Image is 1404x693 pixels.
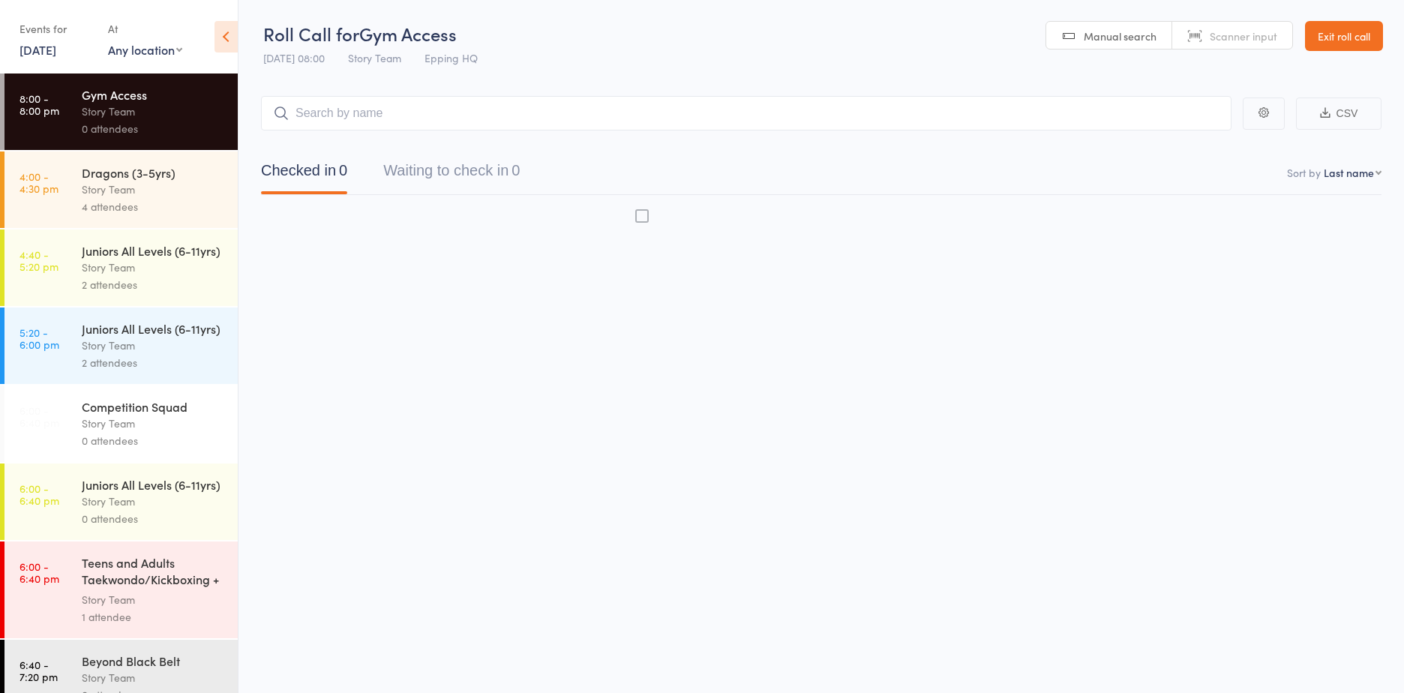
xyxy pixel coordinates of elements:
div: Dragons (3-5yrs) [82,164,225,181]
time: 8:00 - 8:00 pm [19,92,59,116]
time: 6:40 - 7:20 pm [19,658,58,682]
div: Teens and Adults Taekwondo/Kickboxing + Family Cla... [82,554,225,591]
div: At [108,16,182,41]
div: Last name [1324,165,1374,180]
div: Story Team [82,591,225,608]
span: Epping HQ [424,50,478,65]
div: Story Team [82,103,225,120]
div: Story Team [82,337,225,354]
div: Story Team [82,259,225,276]
div: Any location [108,41,182,58]
time: 6:00 - 6:40 pm [19,482,59,506]
div: 1 attendee [82,608,225,625]
div: Competition Squad [82,398,225,415]
div: Juniors All Levels (6-11yrs) [82,242,225,259]
div: Beyond Black Belt [82,652,225,669]
time: 4:40 - 5:20 pm [19,248,58,272]
input: Search by name [261,96,1231,130]
label: Sort by [1287,165,1321,180]
button: Waiting to check in0 [383,154,520,194]
div: 0 [511,162,520,178]
a: [DATE] [19,41,56,58]
a: 4:00 -4:30 pmDragons (3-5yrs)Story Team4 attendees [4,151,238,228]
span: Roll Call for [263,21,359,46]
time: 4:00 - 4:30 pm [19,170,58,194]
time: 6:00 - 6:40 pm [19,560,59,584]
div: 0 attendees [82,120,225,137]
button: Checked in0 [261,154,347,194]
span: Gym Access [359,21,457,46]
span: [DATE] 08:00 [263,50,325,65]
span: Scanner input [1210,28,1277,43]
div: Story Team [82,493,225,510]
span: Story Team [348,50,401,65]
div: Gym Access [82,86,225,103]
div: Juniors All Levels (6-11yrs) [82,476,225,493]
div: Events for [19,16,93,41]
div: Story Team [82,669,225,686]
div: Story Team [82,415,225,432]
a: 6:00 -6:40 pmCompetition SquadStory Team0 attendees [4,385,238,462]
a: 6:00 -6:40 pmJuniors All Levels (6-11yrs)Story Team0 attendees [4,463,238,540]
div: 0 [339,162,347,178]
div: 0 attendees [82,510,225,527]
span: Manual search [1084,28,1156,43]
a: 6:00 -6:40 pmTeens and Adults Taekwondo/Kickboxing + Family Cla...Story Team1 attendee [4,541,238,638]
div: Story Team [82,181,225,198]
div: 2 attendees [82,276,225,293]
time: 5:20 - 6:00 pm [19,326,59,350]
a: 5:20 -6:00 pmJuniors All Levels (6-11yrs)Story Team2 attendees [4,307,238,384]
div: Juniors All Levels (6-11yrs) [82,320,225,337]
a: Exit roll call [1305,21,1383,51]
button: CSV [1296,97,1381,130]
div: 2 attendees [82,354,225,371]
div: 4 attendees [82,198,225,215]
time: 6:00 - 6:40 pm [19,404,59,428]
a: 4:40 -5:20 pmJuniors All Levels (6-11yrs)Story Team2 attendees [4,229,238,306]
div: 0 attendees [82,432,225,449]
a: 8:00 -8:00 pmGym AccessStory Team0 attendees [4,73,238,150]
